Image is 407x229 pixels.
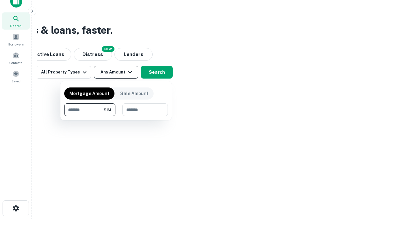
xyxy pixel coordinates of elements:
div: - [118,103,120,116]
iframe: Chat Widget [375,178,407,209]
span: $1M [104,107,111,113]
p: Sale Amount [120,90,148,97]
p: Mortgage Amount [69,90,109,97]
